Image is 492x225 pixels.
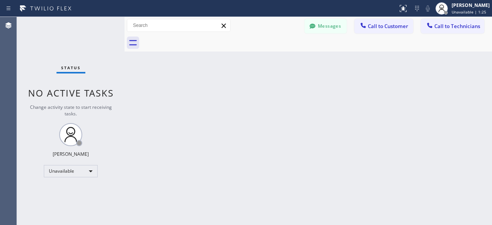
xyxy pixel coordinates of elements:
[53,151,89,157] div: [PERSON_NAME]
[127,19,230,32] input: Search
[44,165,98,177] div: Unavailable
[422,3,433,14] button: Mute
[30,104,112,117] span: Change activity state to start receiving tasks.
[304,19,347,33] button: Messages
[28,87,114,99] span: No active tasks
[368,23,408,30] span: Call to Customer
[421,19,484,33] button: Call to Technicians
[452,2,490,8] div: [PERSON_NAME]
[434,23,480,30] span: Call to Technicians
[452,9,486,15] span: Unavailable | 1:25
[61,65,81,70] span: Status
[354,19,413,33] button: Call to Customer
